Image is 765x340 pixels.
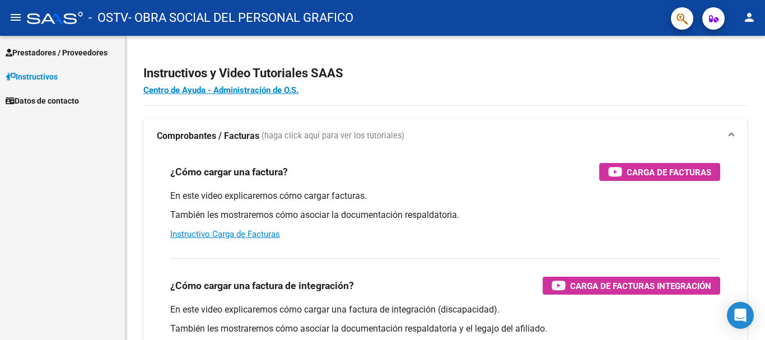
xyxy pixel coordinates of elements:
div: Open Intercom Messenger [727,302,754,329]
strong: Comprobantes / Facturas [157,130,259,142]
mat-expansion-panel-header: Comprobantes / Facturas (haga click aquí para ver los tutoriales) [143,118,747,154]
p: También les mostraremos cómo asociar la documentación respaldatoria. [170,209,720,221]
span: Carga de Facturas Integración [570,279,711,293]
p: En este video explicaremos cómo cargar una factura de integración (discapacidad). [170,304,720,316]
button: Carga de Facturas Integración [543,277,720,295]
span: Instructivos [6,71,58,83]
h3: ¿Cómo cargar una factura? [170,164,288,180]
span: Carga de Facturas [627,165,711,179]
a: Centro de Ayuda - Administración de O.S. [143,85,298,95]
p: En este video explicaremos cómo cargar facturas. [170,190,720,202]
span: - OBRA SOCIAL DEL PERSONAL GRAFICO [128,6,353,30]
span: Prestadores / Proveedores [6,46,108,59]
mat-icon: menu [9,11,22,24]
h2: Instructivos y Video Tutoriales SAAS [143,63,747,84]
button: Carga de Facturas [599,163,720,181]
h3: ¿Cómo cargar una factura de integración? [170,278,354,294]
mat-icon: person [743,11,756,24]
a: Instructivo Carga de Facturas [170,229,280,239]
span: Datos de contacto [6,95,79,107]
span: (haga click aquí para ver los tutoriales) [262,130,404,142]
p: También les mostraremos cómo asociar la documentación respaldatoria y el legajo del afiliado. [170,323,720,335]
span: - OSTV [88,6,128,30]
